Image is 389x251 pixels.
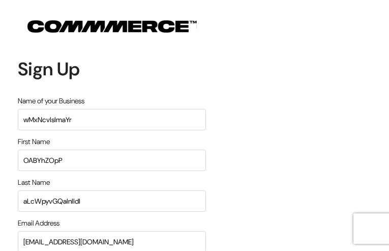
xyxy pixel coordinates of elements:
[18,218,59,229] label: Email Address
[18,58,206,80] h1: Sign Up
[18,177,50,188] label: Last Name
[27,20,197,33] img: COMMMERCE
[18,136,50,147] label: First Name
[18,96,84,106] label: Name of your Business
